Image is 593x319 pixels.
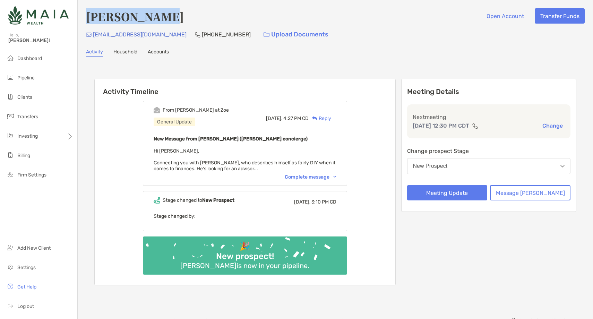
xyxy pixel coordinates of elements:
span: Log out [17,303,34,309]
p: [EMAIL_ADDRESS][DOMAIN_NAME] [93,30,187,39]
img: investing icon [6,131,15,140]
div: Complete message [285,174,336,180]
p: [PHONE_NUMBER] [202,30,251,39]
img: billing icon [6,151,15,159]
img: Event icon [154,197,160,204]
p: Change prospect Stage [407,147,571,155]
span: Get Help [17,284,36,290]
img: Zoe Logo [8,3,69,28]
span: Settings [17,265,36,270]
img: button icon [264,32,269,37]
img: settings icon [6,263,15,271]
img: Confetti [143,236,347,269]
span: Firm Settings [17,172,46,178]
img: clients icon [6,93,15,101]
span: 4:27 PM CD [283,115,309,121]
img: Email Icon [86,33,92,37]
span: [DATE], [294,199,310,205]
span: Add New Client [17,245,51,251]
img: communication type [472,123,478,129]
div: Stage changed to [163,197,234,203]
div: [PERSON_NAME] is now in your pipeline. [178,261,312,270]
button: Change [540,122,565,129]
div: From [PERSON_NAME] at Zoe [163,107,229,113]
a: Activity [86,49,103,57]
img: dashboard icon [6,54,15,62]
img: get-help icon [6,282,15,291]
p: Next meeting [413,113,565,121]
p: Stage changed by: [154,212,336,221]
img: Event icon [154,107,160,113]
img: Reply icon [312,116,317,121]
span: Transfers [17,114,38,120]
div: General Update [154,118,195,126]
img: Chevron icon [333,176,336,178]
div: Reply [309,115,331,122]
p: Meeting Details [407,87,571,96]
b: New Prospect [202,197,234,203]
span: Billing [17,153,30,158]
img: transfers icon [6,112,15,120]
img: Open dropdown arrow [560,165,565,167]
button: Message [PERSON_NAME] [490,185,570,200]
img: firm-settings icon [6,170,15,179]
div: New prospect! [213,251,277,261]
h6: Activity Timeline [95,79,395,96]
a: Household [113,49,137,57]
span: [PERSON_NAME]! [8,37,73,43]
b: New Message from [PERSON_NAME] ([PERSON_NAME] concierge) [154,136,308,142]
span: [DATE], [266,115,282,121]
h4: [PERSON_NAME] [86,8,184,24]
span: Pipeline [17,75,35,81]
span: Clients [17,94,32,100]
button: Transfer Funds [535,8,585,24]
button: Meeting Update [407,185,488,200]
button: New Prospect [407,158,571,174]
img: Phone Icon [195,32,200,37]
img: logout icon [6,302,15,310]
a: Upload Documents [259,27,333,42]
span: Investing [17,133,38,139]
span: Dashboard [17,55,42,61]
a: Accounts [148,49,169,57]
div: New Prospect [413,163,448,169]
img: add_new_client icon [6,243,15,252]
div: 🎉 [237,241,253,251]
span: Hi [PERSON_NAME], Connecting you with [PERSON_NAME], who describes himself as fairly DIY when it ... [154,148,335,172]
span: 3:10 PM CD [311,199,336,205]
p: [DATE] 12:30 PM CDT [413,121,469,130]
img: pipeline icon [6,73,15,81]
button: Open Account [481,8,529,24]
